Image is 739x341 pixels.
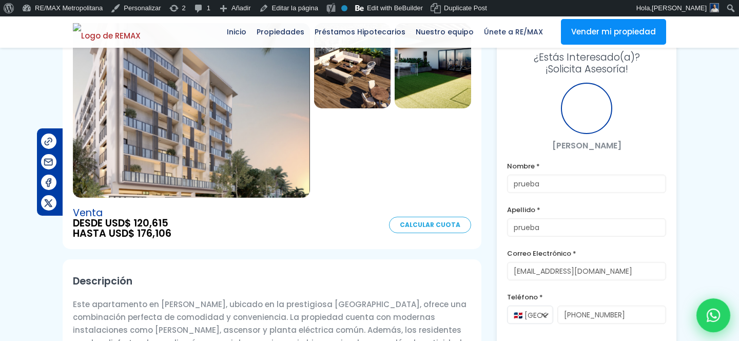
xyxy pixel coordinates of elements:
[411,16,479,47] a: Nuestro equipo
[507,160,666,173] label: Nombre *
[43,177,54,188] img: Compartir
[222,16,251,47] a: Inicio
[507,51,666,75] h3: ¡Solicita Asesoría!
[73,218,171,229] span: DESDE USD$ 120,615
[652,4,707,12] span: [PERSON_NAME]
[395,23,471,108] img: Proyecto en Zona Universitaria
[43,157,54,167] img: Compartir
[341,5,347,11] div: No index
[557,306,666,324] input: 123-456-7890
[507,291,666,304] label: Teléfono *
[507,139,666,152] p: [PERSON_NAME]
[251,16,309,47] a: Propiedades
[43,136,54,147] img: Compartir
[561,19,666,45] a: Vender mi propiedad
[507,247,666,260] label: Correo Electrónico *
[73,208,171,218] span: Venta
[309,24,411,40] span: Préstamos Hipotecarios
[411,24,479,40] span: Nuestro equipo
[73,23,141,41] img: Logo de REMAX
[222,24,251,40] span: Inicio
[73,270,471,293] h2: Descripción
[314,23,391,108] img: Proyecto en Zona Universitaria
[251,24,309,40] span: Propiedades
[73,23,310,198] img: Proyecto en Zona Universitaria
[73,16,141,47] a: RE/MAX Metropolitana
[73,229,171,239] span: HASTA USD$ 176,106
[479,24,548,40] span: Únete a RE/MAX
[389,217,471,233] a: Calcular Cuota
[479,16,548,47] a: Únete a RE/MAX
[507,51,666,63] span: ¿Estás Interesado(a)?
[309,16,411,47] a: Préstamos Hipotecarios
[43,198,54,209] img: Compartir
[507,203,666,216] label: Apellido *
[561,83,612,134] div: Franklin Marte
